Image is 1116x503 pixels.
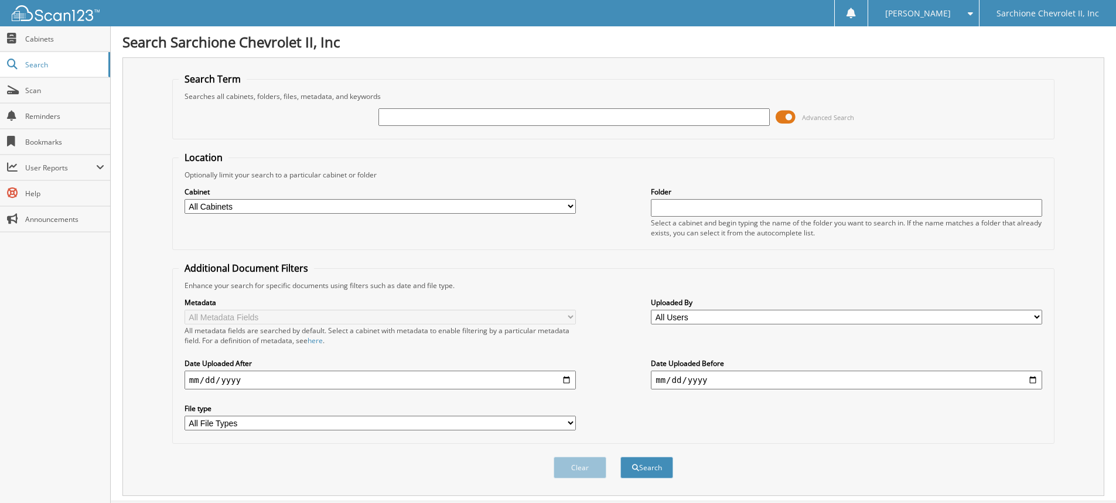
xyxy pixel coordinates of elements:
[651,187,1042,197] label: Folder
[25,137,104,147] span: Bookmarks
[179,73,247,85] legend: Search Term
[25,34,104,44] span: Cabinets
[185,297,576,307] label: Metadata
[122,32,1104,52] h1: Search Sarchione Chevrolet II, Inc
[25,85,104,95] span: Scan
[185,358,576,368] label: Date Uploaded After
[885,10,951,17] span: [PERSON_NAME]
[25,163,96,173] span: User Reports
[185,187,576,197] label: Cabinet
[179,91,1048,101] div: Searches all cabinets, folders, files, metadata, and keywords
[651,358,1042,368] label: Date Uploaded Before
[179,262,314,275] legend: Additional Document Filters
[179,280,1048,290] div: Enhance your search for specific documents using filters such as date and file type.
[620,457,673,478] button: Search
[554,457,606,478] button: Clear
[996,10,1099,17] span: Sarchione Chevrolet II, Inc
[185,371,576,389] input: start
[185,326,576,345] div: All metadata fields are searched by default. Select a cabinet with metadata to enable filtering b...
[179,170,1048,180] div: Optionally limit your search to a particular cabinet or folder
[25,214,104,224] span: Announcements
[651,371,1042,389] input: end
[651,297,1042,307] label: Uploaded By
[25,60,103,70] span: Search
[25,189,104,199] span: Help
[25,111,104,121] span: Reminders
[12,5,100,21] img: scan123-logo-white.svg
[651,218,1042,238] div: Select a cabinet and begin typing the name of the folder you want to search in. If the name match...
[802,113,854,122] span: Advanced Search
[179,151,228,164] legend: Location
[185,403,576,413] label: File type
[308,336,323,345] a: here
